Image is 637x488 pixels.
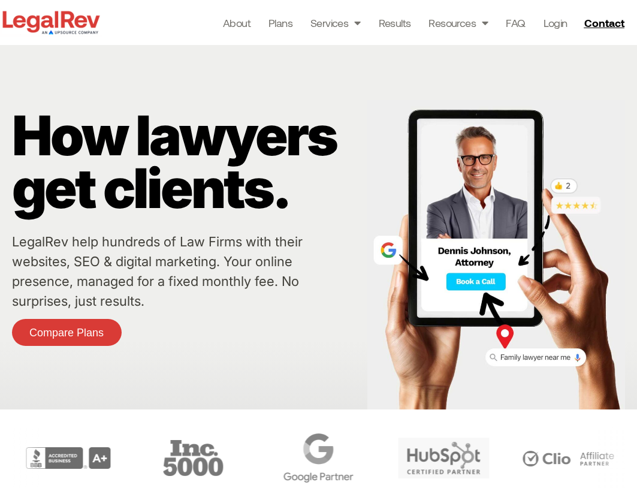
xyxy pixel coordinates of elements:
a: Login [544,14,567,31]
a: Plans [268,14,292,31]
a: About [223,14,250,31]
a: LegalRev help hundreds of Law Firms with their websites, SEO & digital marketing. Your online pre... [12,234,303,309]
a: Resources [428,14,488,31]
a: Compare Plans [12,319,122,346]
span: Contact [584,17,624,28]
span: Compare Plans [29,327,104,338]
nav: Menu [223,14,567,31]
a: Results [379,14,411,31]
p: How lawyers get clients. [12,109,361,215]
a: Services [310,14,361,31]
a: FAQ [506,14,525,31]
a: Contact [579,13,632,32]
